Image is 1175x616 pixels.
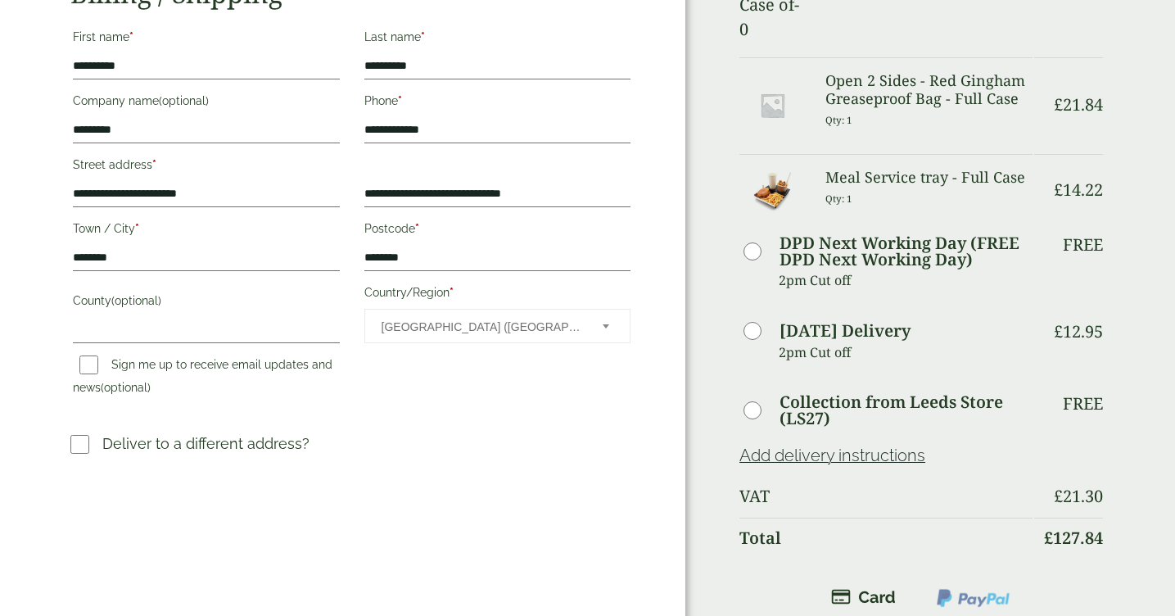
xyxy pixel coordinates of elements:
p: Free [1063,394,1103,414]
img: ppcp-gateway.png [935,587,1011,609]
label: Phone [364,89,630,117]
h3: Open 2 Sides - Red Gingham Greaseproof Bag - Full Case [825,72,1033,107]
p: 2pm Cut off [779,340,1033,365]
abbr: required [152,158,156,171]
p: Deliver to a different address? [102,433,310,455]
bdi: 127.84 [1044,527,1103,549]
label: Postcode [364,217,630,245]
span: £ [1054,320,1063,342]
abbr: required [415,222,419,235]
label: County [73,289,339,317]
h3: Meal Service tray - Full Case [825,169,1033,187]
label: Company name [73,89,339,117]
span: (optional) [159,94,209,107]
abbr: required [398,94,402,107]
abbr: required [450,286,454,299]
small: Qty: 1 [825,192,852,205]
label: [DATE] Delivery [780,323,911,339]
th: VAT [739,477,1033,516]
abbr: required [129,30,133,43]
small: Qty: 1 [825,114,852,126]
img: stripe.png [831,587,896,607]
label: DPD Next Working Day (FREE DPD Next Working Day) [780,235,1033,268]
abbr: required [135,222,139,235]
label: Collection from Leeds Store (LS27) [780,394,1033,427]
span: £ [1054,485,1063,507]
bdi: 12.95 [1054,320,1103,342]
span: £ [1054,93,1063,115]
img: Placeholder [739,72,805,138]
span: (optional) [101,381,151,394]
a: Add delivery instructions [739,446,925,465]
label: Sign me up to receive email updates and news [73,358,332,399]
label: Street address [73,153,339,181]
span: £ [1054,179,1063,201]
label: Last name [364,25,630,53]
span: Country/Region [364,309,630,343]
bdi: 21.84 [1054,93,1103,115]
label: Town / City [73,217,339,245]
span: £ [1044,527,1053,549]
input: Sign me up to receive email updates and news(optional) [79,356,98,374]
label: Country/Region [364,281,630,309]
p: 2pm Cut off [779,268,1033,292]
bdi: 21.30 [1054,485,1103,507]
bdi: 14.22 [1054,179,1103,201]
th: Total [739,518,1033,558]
span: (optional) [111,294,161,307]
label: First name [73,25,339,53]
abbr: required [421,30,425,43]
p: Free [1063,235,1103,255]
span: United Kingdom (UK) [382,310,581,344]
